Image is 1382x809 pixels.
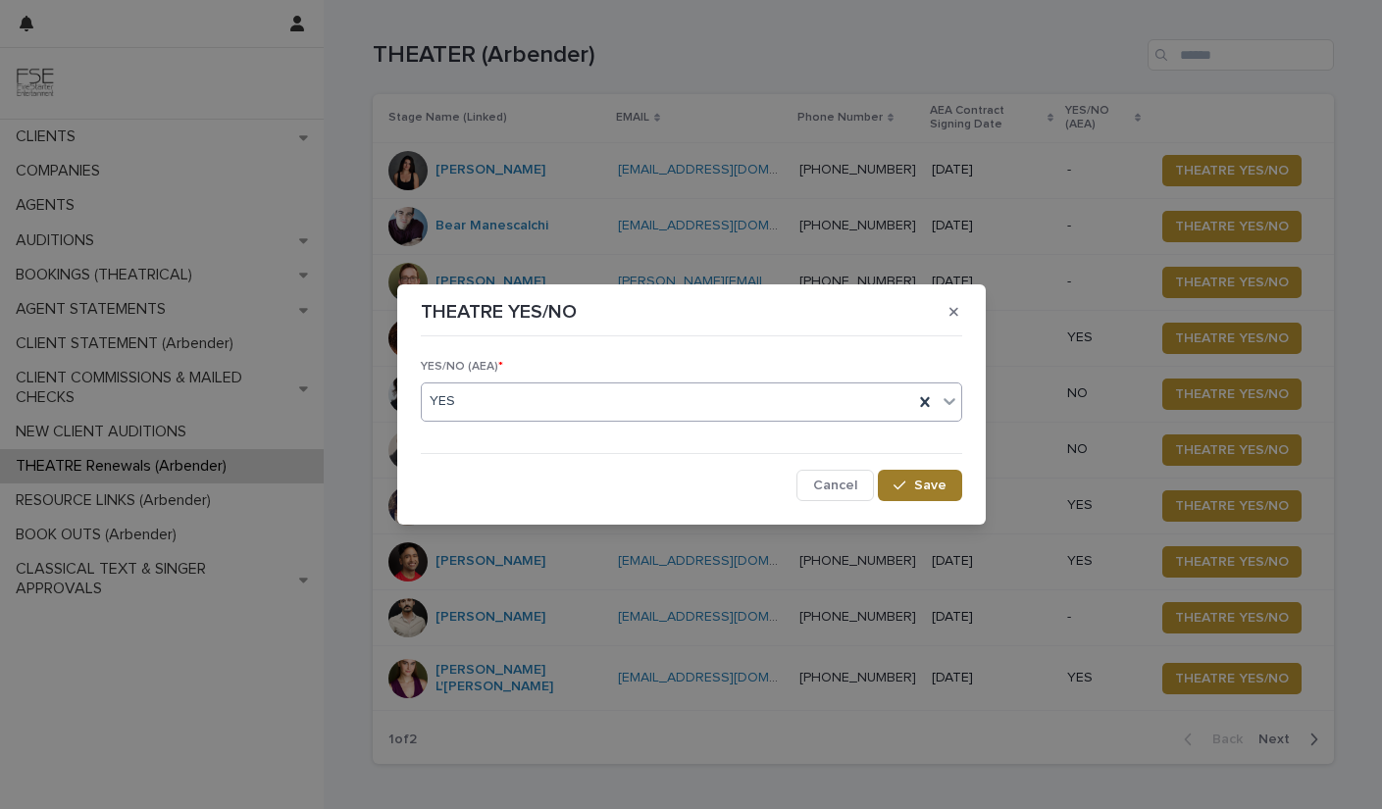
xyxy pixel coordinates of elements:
span: Save [914,479,947,492]
span: YES [430,391,455,412]
span: YES/NO (AEA) [421,361,503,373]
button: Cancel [796,470,874,501]
p: THEATRE YES/NO [421,300,577,324]
span: Cancel [813,479,857,492]
button: Save [878,470,961,501]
